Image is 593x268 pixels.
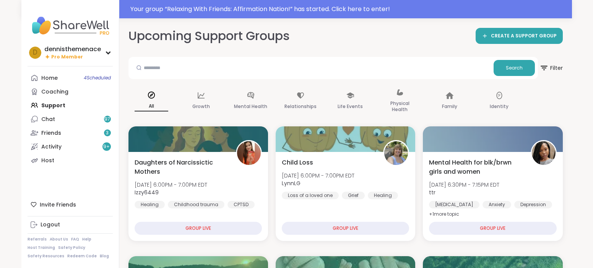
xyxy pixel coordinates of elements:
[28,140,113,153] a: Activity9+
[41,143,62,151] div: Activity
[84,75,111,81] span: 4 Scheduled
[284,102,317,111] p: Relationships
[100,253,109,259] a: Blog
[82,237,91,242] a: Help
[28,126,113,140] a: Friends3
[282,192,339,199] div: Loss of a loved one
[58,245,85,250] a: Safety Policy
[71,237,79,242] a: FAQ
[532,141,556,165] img: ttr
[135,201,165,208] div: Healing
[506,65,523,71] span: Search
[41,221,60,229] div: Logout
[135,158,227,176] span: Daughters of Narcissictic Mothers
[234,102,267,111] p: Mental Health
[539,57,563,79] button: Filter
[282,222,409,235] div: GROUP LIVE
[282,172,354,179] span: [DATE] 6:00PM - 7:00PM EDT
[104,116,110,123] span: 97
[28,245,55,250] a: Host Training
[237,141,261,165] img: Izzy6449
[342,192,365,199] div: Grief
[476,28,563,44] a: CREATE A SUPPORT GROUP
[28,198,113,211] div: Invite Friends
[44,45,101,53] div: dennisthemenace
[135,181,207,189] span: [DATE] 6:00PM - 7:00PM EDT
[130,5,567,14] div: Your group “ Relaxing With Friends: Affirmation Nation! ” has started. Click here to enter!
[33,48,37,58] span: d
[41,116,55,123] div: Chat
[338,102,363,111] p: Life Events
[50,237,68,242] a: About Us
[442,102,457,111] p: Family
[429,201,479,208] div: [MEDICAL_DATA]
[227,201,255,208] div: CPTSD
[491,33,557,39] span: CREATE A SUPPORT GROUP
[67,253,97,259] a: Redeem Code
[368,192,398,199] div: Healing
[28,153,113,167] a: Host
[483,201,511,208] div: Anxiety
[28,218,113,232] a: Logout
[28,112,113,126] a: Chat97
[192,102,210,111] p: Growth
[135,189,159,196] b: Izzy6449
[429,181,499,189] span: [DATE] 6:30PM - 7:15PM EDT
[41,88,68,96] div: Coaching
[106,130,109,136] span: 3
[28,71,113,85] a: Home4Scheduled
[490,102,509,111] p: Identity
[168,201,224,208] div: Childhood trauma
[384,141,408,165] img: LynnLG
[41,129,61,137] div: Friends
[494,60,535,76] button: Search
[135,222,262,235] div: GROUP LIVE
[28,12,113,39] img: ShareWell Nav Logo
[282,179,301,187] b: LynnLG
[28,253,64,259] a: Safety Resources
[28,85,113,98] a: Coaching
[128,27,290,45] h2: Upcoming Support Groups
[28,237,47,242] a: Referrals
[51,54,83,60] span: Pro Member
[383,99,417,114] p: Physical Health
[429,189,435,196] b: ttr
[514,201,552,208] div: Depression
[103,144,110,150] span: 9 +
[429,222,556,235] div: GROUP LIVE
[41,74,58,82] div: Home
[41,157,54,165] div: Host
[429,158,522,176] span: Mental Health for blk/brwn girls and women
[135,102,168,111] p: All
[282,158,313,167] span: Child Loss
[539,59,563,77] span: Filter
